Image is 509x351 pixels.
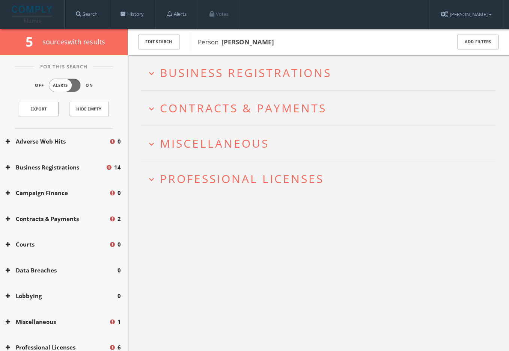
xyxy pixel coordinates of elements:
i: expand_more [146,68,157,79]
button: expand_moreContracts & Payments [146,102,496,114]
span: 0 [117,189,121,197]
button: Courts [6,240,109,249]
span: source s with results [42,37,105,46]
span: Person [198,38,274,46]
span: 1 [117,318,121,326]
button: expand_moreProfessional Licenses [146,172,496,185]
button: Campaign Finance [6,189,109,197]
button: Business Registrations [6,163,105,172]
img: illumis [12,6,54,23]
button: Lobbying [6,292,117,300]
button: Data Breaches [6,266,117,275]
span: 2 [117,215,121,223]
span: 0 [117,137,121,146]
i: expand_more [146,139,157,149]
span: Professional Licenses [160,171,324,186]
span: 0 [117,266,121,275]
span: 14 [114,163,121,172]
span: 0 [117,292,121,300]
span: Off [35,82,44,89]
span: Miscellaneous [160,136,269,151]
b: [PERSON_NAME] [221,38,274,46]
i: expand_more [146,104,157,114]
span: Contracts & Payments [160,100,327,116]
span: 0 [117,240,121,249]
span: For This Search [35,63,93,71]
a: Export [19,102,59,116]
button: Add Filters [457,35,498,49]
button: Adverse Web Hits [6,137,109,146]
span: 5 [26,33,39,50]
span: Business Registrations [160,65,331,80]
i: expand_more [146,174,157,185]
button: expand_moreBusiness Registrations [146,67,496,79]
button: Miscellaneous [6,318,109,326]
button: expand_moreMiscellaneous [146,137,496,150]
button: Edit Search [138,35,179,49]
span: On [86,82,93,89]
button: Contracts & Payments [6,215,109,223]
button: Hide Empty [69,102,109,116]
